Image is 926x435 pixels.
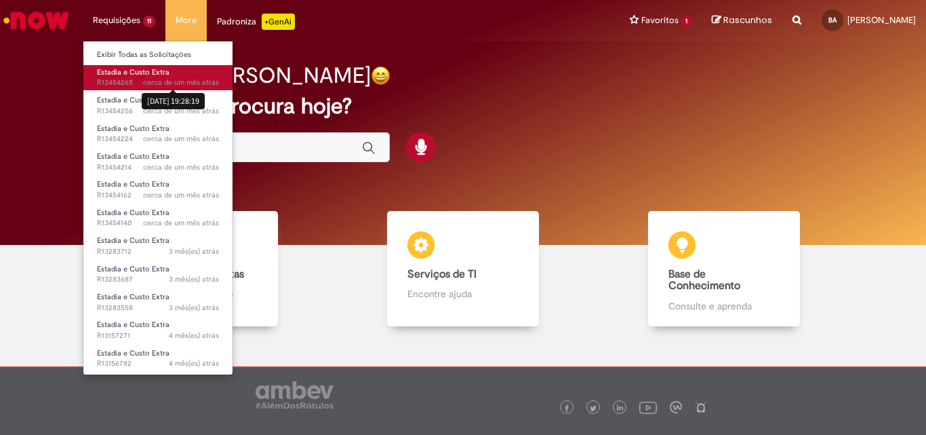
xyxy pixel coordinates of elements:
h2: O que você procura hoje? [96,94,830,118]
span: cerca de um mês atrás [143,106,219,116]
img: logo_footer_youtube.png [639,398,657,416]
span: Estadia e Custo Extra [97,95,169,105]
a: Catálogo de Ofertas Abra uma solicitação [71,211,332,326]
span: 3 mês(es) atrás [169,246,219,257]
span: Estadia e Custo Extra [97,208,169,218]
h2: Boa tarde, [PERSON_NAME] [96,64,371,88]
img: happy-face.png [371,66,390,86]
span: 1 [681,16,691,27]
p: Encontre ajuda [407,287,519,301]
a: Serviços de TI Encontre ajuda [332,211,593,326]
span: 11 [143,16,155,27]
span: Estadia e Custo Extra [97,264,169,274]
span: R13454162 [97,190,219,201]
span: 3 mês(es) atrás [169,274,219,284]
span: Estadia e Custo Extra [97,124,169,134]
a: Aberto R13454256 : Estadia e Custo Extra [83,93,233,118]
span: Rascunhos [723,14,772,26]
span: cerca de um mês atrás [143,134,219,144]
a: Aberto R13454162 : Estadia e Custo Extra [83,177,233,202]
p: Consulte e aprenda [668,299,780,313]
span: R13454224 [97,134,219,145]
img: logo_footer_facebook.png [563,405,570,412]
a: Aberto R13157271 : Estadia e Custo Extra [83,318,233,343]
a: Aberto R13454265 : Estadia e Custo Extra [83,65,233,90]
span: Estadia e Custo Extra [97,67,169,77]
a: Base de Conhecimento Consulte e aprenda [594,211,855,326]
a: Aberto R13454224 : Estadia e Custo Extra [83,121,233,147]
img: logo_footer_ambev_rotulo_gray.png [256,381,334,409]
a: Aberto R13454214 : Estadia e Custo Extra [83,149,233,174]
a: Exibir Todas as Solicitações [83,48,233,62]
div: [DATE] 19:28:19 [142,93,205,109]
span: R13283687 [97,274,219,285]
span: R13156782 [97,358,219,369]
span: Estadia e Custo Extra [97,151,169,162]
span: cerca de um mês atrás [143,162,219,172]
span: Favoritos [641,14,679,27]
span: 4 mês(es) atrás [169,358,219,368]
a: Aberto R13283712 : Estadia e Custo Extra [83,233,233,259]
span: R13283712 [97,246,219,257]
img: logo_footer_twitter.png [590,405,597,412]
span: R13454140 [97,218,219,229]
ul: Requisições [83,41,233,375]
span: Estadia e Custo Extra [97,235,169,246]
img: logo_footer_workplace.png [670,401,682,413]
div: Padroniza [217,14,295,30]
span: R13454214 [97,162,219,173]
span: Estadia e Custo Extra [97,292,169,302]
span: BA [828,16,837,24]
span: 4 mês(es) atrás [169,330,219,341]
span: R13454256 [97,106,219,117]
span: cerca de um mês atrás [143,77,219,88]
span: 3 mês(es) atrás [169,303,219,313]
span: R13157271 [97,330,219,341]
a: Aberto R13283558 : Estadia e Custo Extra [83,290,233,315]
span: Requisições [93,14,140,27]
span: R13283558 [97,303,219,314]
span: R13454265 [97,77,219,88]
b: Base de Conhecimento [668,267,740,293]
p: +GenAi [262,14,295,30]
a: Rascunhos [712,14,772,27]
time: 12/07/2025 12:32:31 [169,246,219,257]
span: Estadia e Custo Extra [97,320,169,330]
a: Aberto R13283687 : Estadia e Custo Extra [83,262,233,287]
a: Aberto R13454140 : Estadia e Custo Extra [83,206,233,231]
a: Aberto R13156782 : Estadia e Custo Extra [83,346,233,371]
img: ServiceNow [1,7,71,34]
b: Serviços de TI [407,267,477,281]
img: logo_footer_naosei.png [695,401,707,413]
span: cerca de um mês atrás [143,218,219,228]
span: More [176,14,197,27]
span: Estadia e Custo Extra [97,348,169,358]
span: [PERSON_NAME] [847,14,916,26]
img: logo_footer_linkedin.png [617,404,624,413]
span: cerca de um mês atrás [143,190,219,200]
span: Estadia e Custo Extra [97,179,169,189]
